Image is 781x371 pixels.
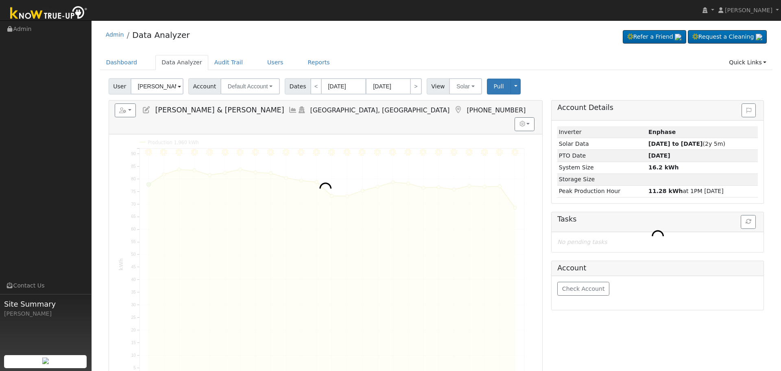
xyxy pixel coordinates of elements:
img: retrieve [756,34,762,40]
a: Users [261,55,290,70]
span: (2y 5m) [648,140,725,147]
a: Request a Cleaning [688,30,767,44]
img: Know True-Up [6,4,92,23]
h5: Tasks [557,215,758,224]
a: < [310,78,322,94]
a: Dashboard [100,55,144,70]
span: Site Summary [4,299,87,310]
button: Refresh [741,215,756,229]
div: [PERSON_NAME] [4,310,87,318]
strong: 16.2 kWh [648,164,679,171]
span: [GEOGRAPHIC_DATA], [GEOGRAPHIC_DATA] [310,106,450,114]
strong: 11.28 kWh [648,188,683,194]
strong: [DATE] to [DATE] [648,140,702,147]
span: View [427,78,450,94]
a: Map [454,106,462,114]
span: [PERSON_NAME] [725,7,772,13]
a: Login As (last 06/22/2025 2:31:10 PM) [297,106,306,114]
input: Select a User [131,78,183,94]
button: Issue History [742,103,756,117]
td: PTO Date [557,150,647,162]
h5: Account Details [557,103,758,112]
a: > [410,78,421,94]
span: Account [188,78,221,94]
span: [PHONE_NUMBER] [467,106,526,114]
span: Dates [285,78,311,94]
a: Edit User (10671) [142,106,151,114]
button: Default Account [220,78,280,94]
button: Check Account [557,282,609,296]
button: Solar [449,78,482,94]
a: Data Analyzer [155,55,208,70]
span: Pull [494,83,504,90]
strong: ID: 3699681, authorized: 05/31/23 [648,129,676,135]
span: Default Account [228,83,268,90]
td: Peak Production Hour [557,185,647,197]
button: Pull [487,79,511,94]
a: Reports [302,55,336,70]
td: at 1PM [DATE] [647,185,758,197]
span: [DATE] [648,152,670,159]
img: retrieve [675,34,681,40]
img: retrieve [42,358,49,364]
td: Storage Size [557,173,647,185]
h5: Account [557,264,586,272]
a: Refer a Friend [623,30,686,44]
span: [PERSON_NAME] & [PERSON_NAME] [155,106,284,114]
td: Solar Data [557,138,647,150]
span: Check Account [562,285,605,292]
a: Audit Trail [208,55,249,70]
a: Quick Links [723,55,772,70]
a: Data Analyzer [132,30,190,40]
a: Admin [106,31,124,38]
span: User [109,78,131,94]
a: Multi-Series Graph [288,106,297,114]
td: System Size [557,162,647,173]
td: Inverter [557,126,647,138]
